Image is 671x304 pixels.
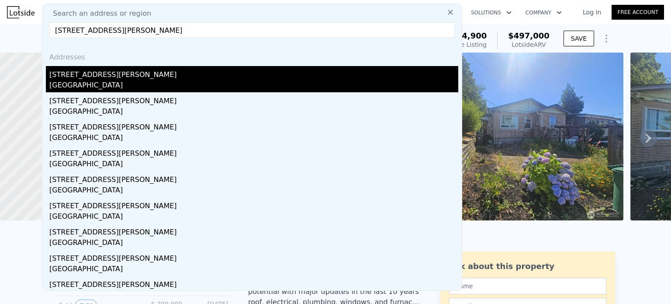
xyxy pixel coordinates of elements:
div: [STREET_ADDRESS][PERSON_NAME] [49,66,458,80]
div: Addresses [46,45,458,66]
div: [GEOGRAPHIC_DATA] [49,238,458,250]
div: [STREET_ADDRESS][PERSON_NAME] [49,276,458,290]
span: Active Listing [446,41,487,48]
span: $497,000 [508,31,550,40]
div: [GEOGRAPHIC_DATA] [49,106,458,119]
button: Solutions [464,5,519,21]
div: [GEOGRAPHIC_DATA] [49,264,458,276]
div: [GEOGRAPHIC_DATA] [49,80,458,92]
button: Show Options [598,30,615,47]
div: [STREET_ADDRESS][PERSON_NAME] [49,197,458,211]
img: Lotside [7,6,35,18]
button: Company [519,5,569,21]
div: [STREET_ADDRESS][PERSON_NAME] [49,145,458,159]
input: Name [449,278,606,294]
div: Ask about this property [449,260,606,273]
div: [GEOGRAPHIC_DATA] [49,159,458,171]
div: Lotside ARV [508,40,550,49]
button: SAVE [564,31,594,46]
span: Search an address or region [46,8,151,19]
a: Log In [572,8,612,17]
img: Sale: 167403144 Parcel: 102156648 [400,52,623,220]
div: [GEOGRAPHIC_DATA] [49,211,458,224]
div: [STREET_ADDRESS][PERSON_NAME] [49,119,458,133]
input: Enter an address, city, region, neighborhood or zip code [49,22,455,38]
div: [STREET_ADDRESS][PERSON_NAME] [49,92,458,106]
div: [GEOGRAPHIC_DATA] [49,133,458,145]
div: [GEOGRAPHIC_DATA] [49,185,458,197]
div: [GEOGRAPHIC_DATA] [49,290,458,302]
a: Free Account [612,5,664,20]
span: $304,900 [446,31,487,40]
div: [STREET_ADDRESS][PERSON_NAME] [49,250,458,264]
div: [STREET_ADDRESS][PERSON_NAME] [49,224,458,238]
div: [STREET_ADDRESS][PERSON_NAME] [49,171,458,185]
